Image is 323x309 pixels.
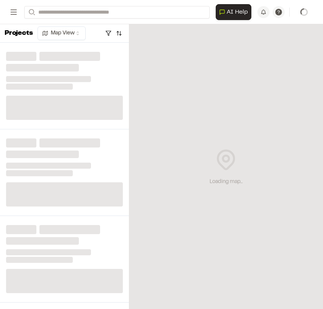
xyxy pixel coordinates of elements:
button: Search [24,6,38,19]
div: Loading map... [210,178,243,186]
button: Open AI Assistant [216,4,251,20]
span: AI Help [227,8,248,17]
p: Projects [5,28,33,39]
div: Open AI Assistant [216,4,254,20]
